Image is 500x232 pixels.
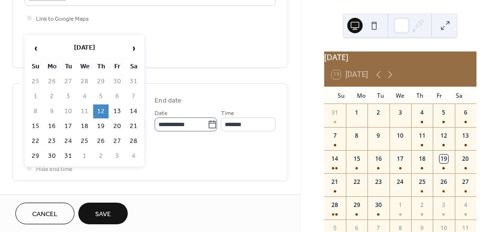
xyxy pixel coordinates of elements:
[32,209,58,219] span: Cancel
[77,60,92,74] th: We
[44,149,60,163] td: 30
[155,108,168,118] span: Date
[95,209,111,219] span: Save
[44,104,60,118] td: 9
[396,155,404,163] div: 17
[461,201,470,209] div: 4
[77,134,92,148] td: 25
[324,52,476,63] div: [DATE]
[28,134,43,148] td: 22
[24,193,75,203] span: Recurring event
[93,60,109,74] th: Th
[61,104,76,118] td: 10
[353,155,361,163] div: 15
[93,149,109,163] td: 2
[418,201,427,209] div: 2
[110,90,125,103] td: 6
[449,87,469,104] div: Sa
[93,90,109,103] td: 5
[330,155,339,163] div: 14
[418,155,427,163] div: 18
[374,131,383,140] div: 9
[418,178,427,186] div: 25
[221,108,234,118] span: Time
[374,155,383,163] div: 16
[353,201,361,209] div: 29
[439,155,448,163] div: 19
[44,60,60,74] th: Mo
[77,119,92,133] td: 18
[44,90,60,103] td: 2
[28,75,43,89] td: 25
[61,90,76,103] td: 3
[126,75,141,89] td: 31
[77,90,92,103] td: 4
[61,134,76,148] td: 24
[390,87,410,104] div: We
[330,178,339,186] div: 21
[418,131,427,140] div: 11
[110,149,125,163] td: 3
[353,178,361,186] div: 22
[126,39,141,58] span: ›
[126,104,141,118] td: 14
[44,75,60,89] td: 26
[93,75,109,89] td: 29
[15,203,74,224] button: Cancel
[396,131,404,140] div: 10
[371,87,390,104] div: Tu
[410,87,430,104] div: Th
[439,131,448,140] div: 12
[110,119,125,133] td: 20
[351,87,371,104] div: Mo
[36,14,89,24] span: Link to Google Maps
[332,87,352,104] div: Su
[77,104,92,118] td: 11
[126,60,141,74] th: Sa
[93,104,109,118] td: 12
[93,119,109,133] td: 19
[93,134,109,148] td: 26
[353,108,361,117] div: 1
[439,201,448,209] div: 3
[28,90,43,103] td: 1
[44,119,60,133] td: 16
[353,131,361,140] div: 8
[126,149,141,163] td: 4
[461,178,470,186] div: 27
[429,87,449,104] div: Fr
[78,203,128,224] button: Save
[155,96,182,106] div: End date
[374,108,383,117] div: 2
[374,178,383,186] div: 23
[461,108,470,117] div: 6
[36,164,73,174] span: Hide end time
[126,90,141,103] td: 7
[28,119,43,133] td: 15
[330,201,339,209] div: 28
[418,108,427,117] div: 4
[461,131,470,140] div: 13
[439,178,448,186] div: 26
[44,134,60,148] td: 23
[396,108,404,117] div: 3
[110,104,125,118] td: 13
[61,119,76,133] td: 17
[44,38,125,59] th: [DATE]
[28,149,43,163] td: 29
[330,108,339,117] div: 31
[61,75,76,89] td: 27
[110,75,125,89] td: 30
[396,201,404,209] div: 1
[110,134,125,148] td: 27
[439,108,448,117] div: 5
[77,149,92,163] td: 1
[61,149,76,163] td: 31
[61,60,76,74] th: Tu
[28,104,43,118] td: 8
[28,39,43,58] span: ‹
[330,131,339,140] div: 7
[461,155,470,163] div: 20
[77,75,92,89] td: 28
